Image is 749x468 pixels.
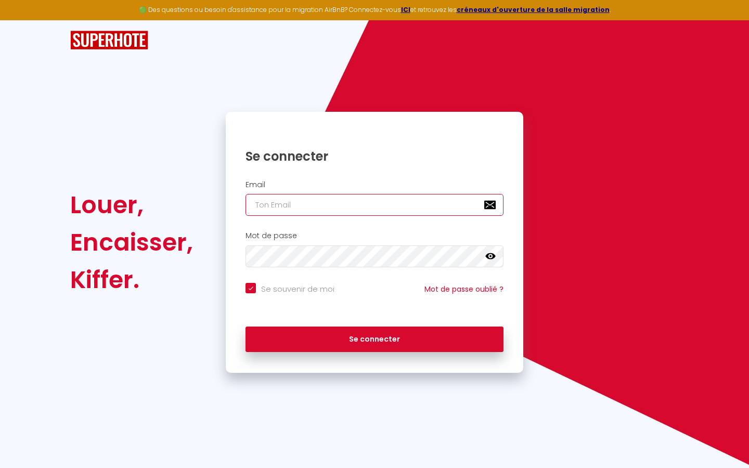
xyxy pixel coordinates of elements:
[457,5,610,14] a: créneaux d'ouverture de la salle migration
[8,4,40,35] button: Ouvrir le widget de chat LiveChat
[70,224,193,261] div: Encaisser,
[70,261,193,298] div: Kiffer.
[246,194,503,216] input: Ton Email
[246,148,503,164] h1: Se connecter
[70,31,148,50] img: SuperHote logo
[424,284,503,294] a: Mot de passe oublié ?
[70,186,193,224] div: Louer,
[401,5,410,14] a: ICI
[246,231,503,240] h2: Mot de passe
[246,180,503,189] h2: Email
[246,327,503,353] button: Se connecter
